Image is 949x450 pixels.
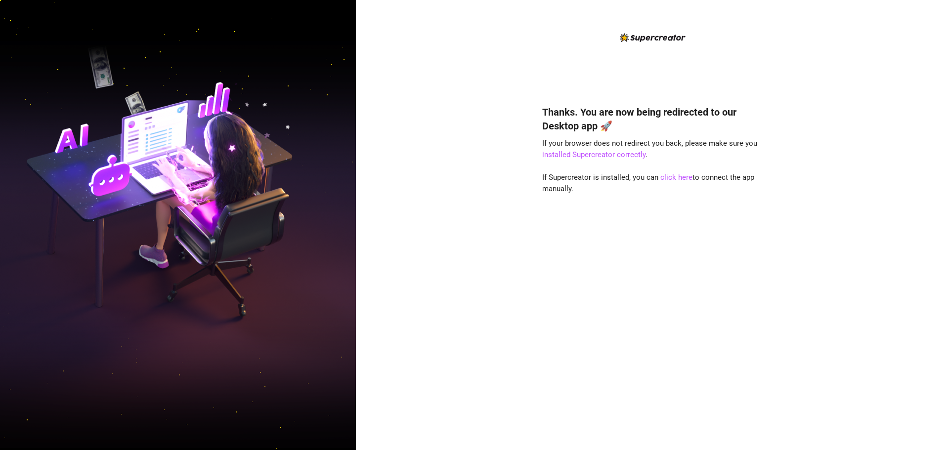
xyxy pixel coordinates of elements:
h4: Thanks. You are now being redirected to our Desktop app 🚀 [542,105,763,133]
iframe: Intercom live chat [915,416,939,440]
span: If your browser does not redirect you back, please make sure you . [542,139,757,160]
a: click here [660,173,692,182]
img: logo-BBDzfeDw.svg [620,33,686,42]
a: installed Supercreator correctly [542,150,646,159]
span: If Supercreator is installed, you can to connect the app manually. [542,173,754,194]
